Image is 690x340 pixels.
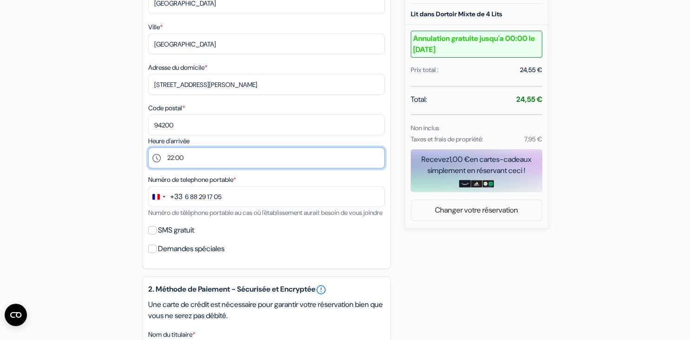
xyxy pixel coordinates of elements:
[148,22,163,32] label: Ville
[148,208,382,217] small: Numéro de téléphone portable au cas où l'établissement aurait besoin de vous joindre
[148,136,190,146] label: Heure d'arrivée
[411,94,427,105] span: Total:
[149,187,183,207] button: Change country, selected France (+33)
[459,180,471,187] img: amazon-card-no-text.png
[411,124,439,132] small: Non inclus
[148,175,236,185] label: Numéro de telephone portable
[449,154,470,164] span: 1,00 €
[482,180,494,187] img: uber-uber-eats-card.png
[148,103,185,113] label: Code postal
[411,10,502,18] b: Lit dans Dortoir Mixte de 4 Lits
[148,299,385,321] p: Une carte de crédit est nécessaire pour garantir votre réservation bien que vous ne serez pas déb...
[148,330,195,340] label: Nom du titulaire
[411,135,483,143] small: Taxes et frais de propriété:
[516,94,542,104] strong: 24,55 €
[148,63,207,73] label: Adresse du domicile
[411,65,439,75] div: Prix total :
[170,191,183,202] div: +33
[411,154,542,176] div: Recevez en cartes-cadeaux simplement en réservant ceci !
[411,31,542,58] b: Annulation gratuite jusqu'a 00:00 le [DATE]
[524,135,542,143] small: 7,95 €
[315,284,327,295] a: error_outline
[148,284,385,295] h5: 2. Méthode de Paiement - Sécurisée et Encryptée
[411,201,542,219] a: Changer votre réservation
[520,65,542,75] div: 24,55 €
[471,180,482,187] img: adidas-card.png
[148,186,385,207] input: 6 12 34 56 78
[5,304,27,326] button: Ouvrir le widget CMP
[158,224,194,237] label: SMS gratuit
[158,242,224,255] label: Demandes spéciales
